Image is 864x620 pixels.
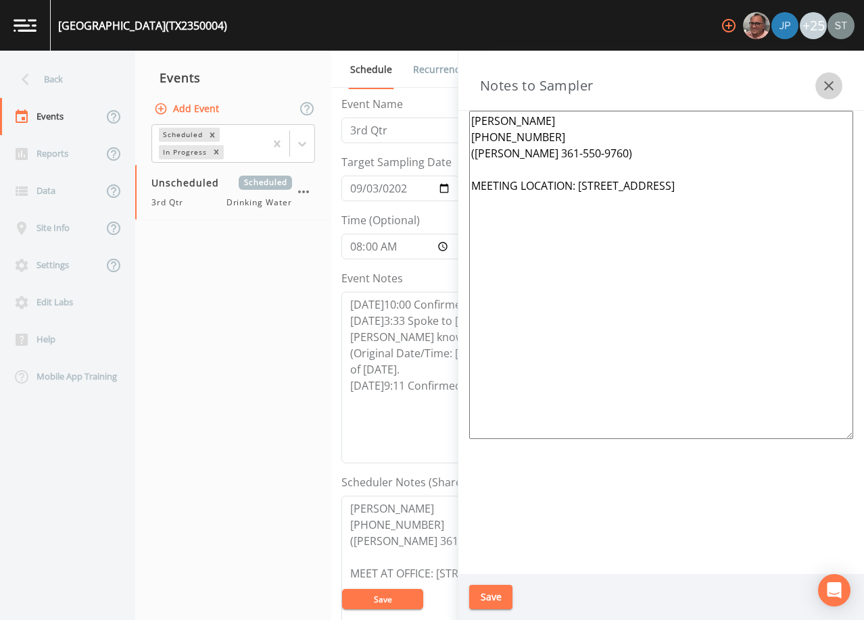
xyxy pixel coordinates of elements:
div: Scheduled [159,128,205,142]
label: Target Sampling Date [341,154,452,170]
label: Time (Optional) [341,212,420,228]
div: Remove In Progress [209,145,224,159]
textarea: [PERSON_NAME] [PHONE_NUMBER] ([PERSON_NAME] 361-550-9760) MEETING LOCATION: [STREET_ADDRESS] [469,111,853,439]
div: +25 [800,12,827,39]
div: Mike Franklin [742,12,771,39]
span: Drinking Water [226,197,292,209]
span: Scheduled [239,176,292,190]
button: Add Event [151,97,224,122]
label: Event Name [341,96,403,112]
button: Save [469,585,512,610]
div: Remove Scheduled [205,128,220,142]
a: Recurrence [411,51,467,88]
a: UnscheduledScheduled3rd QtrDrinking Water [135,165,331,220]
img: logo [14,19,37,32]
label: Event Notes [341,270,403,286]
img: cb9926319991c592eb2b4c75d39c237f [827,12,855,39]
div: Open Intercom Messenger [818,574,850,606]
img: 41241ef155101aa6d92a04480b0d0000 [771,12,798,39]
div: In Progress [159,145,209,159]
label: Scheduler Notes (Shared with all events) [341,474,547,490]
div: [GEOGRAPHIC_DATA] (TX2350004) [58,18,227,34]
img: e2d790fa78825a4bb76dcb6ab311d44c [743,12,770,39]
span: 3rd Qtr [151,197,191,209]
a: Schedule [348,51,394,89]
h3: Notes to Sampler [480,75,593,97]
button: Save [342,589,423,609]
div: Events [135,61,331,95]
div: Joshua gere Paul [771,12,799,39]
span: Unscheduled [151,176,229,190]
textarea: [DATE]10:00 Confirmed Appt (0810) [DATE]3:33 Spoke to [PERSON_NAME] to CXL appt. She will let [PE... [341,292,747,463]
